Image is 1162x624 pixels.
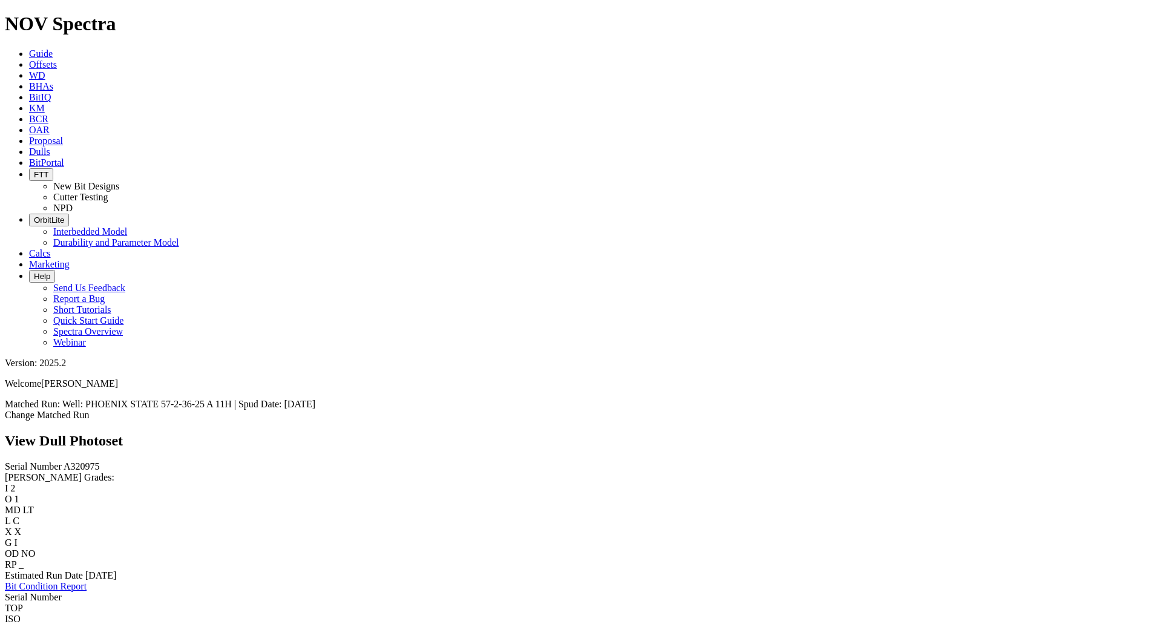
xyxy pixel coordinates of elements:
[53,294,105,304] a: Report a Bug
[29,259,70,269] a: Marketing
[29,114,48,124] a: BCR
[5,13,1157,35] h1: NOV Spectra
[5,537,12,548] label: G
[53,337,86,347] a: Webinar
[5,516,10,526] label: L
[64,461,100,471] span: A320975
[5,494,12,504] label: O
[5,603,23,613] span: TOP
[15,527,22,537] span: X
[29,59,57,70] a: Offsets
[15,537,18,548] span: I
[41,378,118,389] span: [PERSON_NAME]
[15,494,19,504] span: 1
[5,378,1157,389] p: Welcome
[53,226,127,237] a: Interbedded Model
[29,168,53,181] button: FTT
[13,516,19,526] span: C
[29,270,55,283] button: Help
[5,410,90,420] a: Change Matched Run
[29,157,64,168] a: BitPortal
[5,527,12,537] label: X
[29,248,51,258] a: Calcs
[29,214,69,226] button: OrbitLite
[53,304,111,315] a: Short Tutorials
[5,592,62,602] span: Serial Number
[5,548,19,559] label: OD
[5,472,1157,483] div: [PERSON_NAME] Grades:
[34,272,50,281] span: Help
[29,125,50,135] a: OAR
[29,103,45,113] a: KM
[10,483,15,493] span: 2
[53,326,123,337] a: Spectra Overview
[21,548,35,559] span: NO
[29,81,53,91] a: BHAs
[29,92,51,102] a: BitIQ
[34,215,64,225] span: OrbitLite
[62,399,315,409] span: Well: PHOENIX STATE 57-2-36-25 A 11H | Spud Date: [DATE]
[29,146,50,157] a: Dulls
[53,203,73,213] a: NPD
[53,315,123,326] a: Quick Start Guide
[5,581,87,591] a: Bit Condition Report
[29,70,45,80] a: WD
[5,399,60,409] span: Matched Run:
[53,181,119,191] a: New Bit Designs
[5,559,16,570] label: RP
[53,283,125,293] a: Send Us Feedback
[5,614,21,624] span: ISO
[34,170,48,179] span: FTT
[5,483,8,493] label: I
[85,570,117,580] span: [DATE]
[23,505,34,515] span: LT
[5,433,1157,449] h2: View Dull Photoset
[29,136,63,146] a: Proposal
[5,570,83,580] label: Estimated Run Date
[53,237,179,248] a: Durability and Parameter Model
[19,559,24,570] span: _
[5,505,21,515] label: MD
[5,461,62,471] label: Serial Number
[53,192,108,202] a: Cutter Testing
[29,48,53,59] a: Guide
[5,358,1157,369] div: Version: 2025.2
